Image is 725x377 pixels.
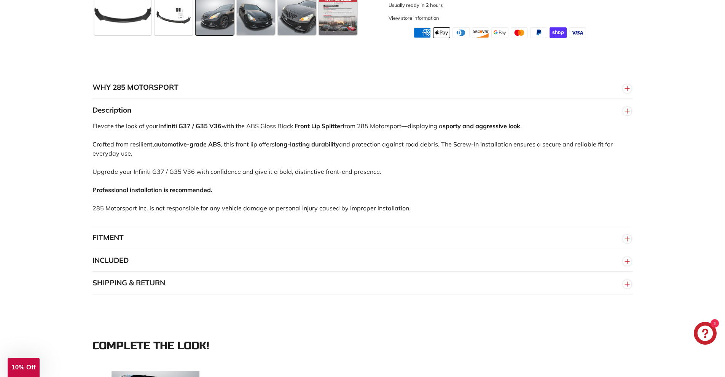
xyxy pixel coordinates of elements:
img: google_pay [491,27,508,38]
img: apple_pay [433,27,450,38]
div: Complete the look! [92,340,633,352]
inbox-online-store-chat: Shopify online store chat [692,322,719,347]
strong: Infiniti G37 / G35 V36 [158,122,221,130]
div: View store information [389,14,439,22]
img: discover [472,27,489,38]
strong: Professional installation is recommended. [92,186,212,194]
div: Elevate the look of your with the ABS Gloss Black from 285 Motorsport—displaying a . Crafted from... [92,121,633,226]
img: visa [569,27,586,38]
p: Usually ready in 2 hours [389,2,628,9]
strong: long-lasting durability [275,140,339,148]
img: american_express [414,27,431,38]
img: master [511,27,528,38]
button: INCLUDED [92,249,633,272]
img: paypal [530,27,547,38]
strong: sporty and aggressive look [443,122,520,130]
button: SHIPPING & RETURN [92,272,633,294]
span: 10% Off [11,364,35,371]
strong: automotive-grade ABS [154,140,221,148]
div: 10% Off [8,358,40,377]
img: shopify_pay [550,27,567,38]
button: FITMENT [92,226,633,249]
button: Description [92,99,633,122]
strong: Front Lip Splitter [295,122,343,130]
button: WHY 285 MOTORSPORT [92,76,633,99]
img: diners_club [453,27,470,38]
